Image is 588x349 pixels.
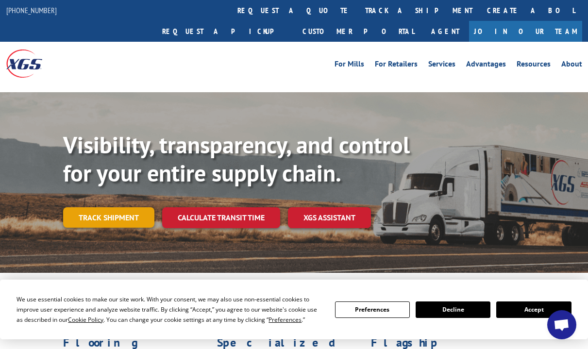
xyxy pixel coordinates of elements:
a: [PHONE_NUMBER] [6,5,57,15]
a: XGS ASSISTANT [288,207,371,228]
a: About [561,60,582,71]
span: Cookie Policy [68,316,103,324]
button: Decline [416,301,490,318]
a: Request a pickup [155,21,295,42]
span: Preferences [269,316,302,324]
div: We use essential cookies to make our site work. With your consent, we may also use non-essential ... [17,294,323,325]
button: Preferences [335,301,410,318]
a: For Retailers [375,60,418,71]
a: Advantages [466,60,506,71]
button: Accept [496,301,571,318]
a: Customer Portal [295,21,421,42]
a: Track shipment [63,207,154,228]
a: Services [428,60,455,71]
b: Visibility, transparency, and control for your entire supply chain. [63,130,410,188]
a: Agent [421,21,469,42]
a: Join Our Team [469,21,582,42]
a: For Mills [335,60,364,71]
a: Resources [517,60,551,71]
div: Open chat [547,310,576,339]
a: Calculate transit time [162,207,280,228]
